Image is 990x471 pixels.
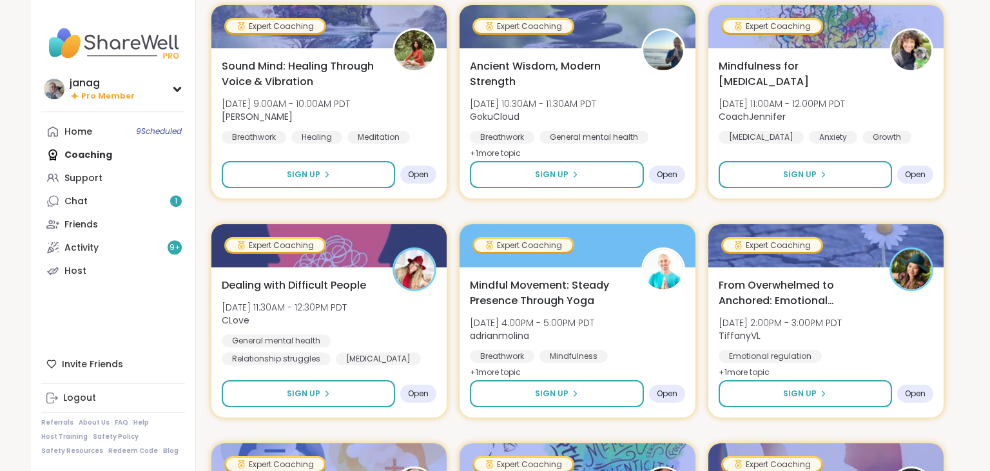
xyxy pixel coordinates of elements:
span: 9 + [170,242,180,253]
span: Open [408,169,429,180]
b: adrianmolina [470,329,529,342]
a: About Us [79,418,110,427]
img: GokuCloud [643,30,683,70]
div: Expert Coaching [226,458,324,471]
a: Referrals [41,418,73,427]
img: adrianmolina [643,249,683,289]
span: [DATE] 11:00AM - 12:00PM PDT [719,97,845,110]
a: Home9Scheduled [41,120,185,143]
span: Open [657,389,677,399]
span: Sign Up [287,169,320,180]
div: janag [70,76,135,90]
div: General mental health [539,131,648,144]
div: [MEDICAL_DATA] [719,131,804,144]
img: CoachJennifer [891,30,931,70]
span: [DATE] 11:30AM - 12:30PM PDT [222,301,347,314]
div: Emotional regulation [719,350,822,363]
b: [PERSON_NAME] [222,110,293,123]
span: From Overwhelmed to Anchored: Emotional Regulation [719,278,875,309]
a: Host Training [41,432,88,441]
button: Sign Up [470,380,643,407]
span: [DATE] 9:00AM - 10:00AM PDT [222,97,350,110]
div: Support [64,172,102,185]
div: Healing [291,131,342,144]
div: Logout [63,392,96,405]
a: Safety Resources [41,447,103,456]
span: Open [905,389,926,399]
span: Pro Member [81,91,135,102]
span: Open [905,169,926,180]
div: Expert Coaching [474,239,572,252]
span: 9 Scheduled [136,126,182,137]
button: Sign Up [222,161,395,188]
div: Activity [64,242,99,255]
div: Expert Coaching [226,20,324,33]
span: [DATE] 4:00PM - 5:00PM PDT [470,316,594,329]
img: Joana_Ayala [394,30,434,70]
div: Expert Coaching [226,239,324,252]
span: Open [408,389,429,399]
span: Sign Up [783,388,817,399]
b: GokuCloud [470,110,519,123]
div: General mental health [222,334,331,347]
div: Friends [64,218,98,231]
div: Meditation [347,131,410,144]
a: FAQ [115,418,128,427]
button: Sign Up [222,380,395,407]
span: [DATE] 10:30AM - 11:30AM PDT [470,97,596,110]
span: Sign Up [287,388,320,399]
a: Friends [41,213,185,236]
a: Activity9+ [41,236,185,259]
a: Host [41,259,185,282]
img: ShareWell Nav Logo [41,21,185,66]
a: Redeem Code [108,447,158,456]
div: Mindfulness [539,350,608,363]
img: janag [44,79,64,99]
span: Sign Up [783,169,817,180]
span: Sign Up [535,169,568,180]
span: Ancient Wisdom, Modern Strength [470,59,626,90]
img: TiffanyVL [891,249,931,289]
div: Anxiety [809,131,857,144]
a: Safety Policy [93,432,139,441]
button: Sign Up [470,161,643,188]
div: Expert Coaching [474,20,572,33]
button: Sign Up [719,380,892,407]
div: Expert Coaching [723,458,821,471]
span: Sign Up [535,388,568,399]
b: CoachJennifer [719,110,786,123]
div: Breathwork [222,131,286,144]
img: CLove [394,249,434,289]
div: Chat [64,195,88,208]
div: Invite Friends [41,352,185,376]
span: Sound Mind: Healing Through Voice & Vibration [222,59,378,90]
a: Help [133,418,149,427]
div: Breathwork [470,350,534,363]
div: Growth [862,131,911,144]
span: Dealing with Difficult People [222,278,366,293]
b: CLove [222,314,249,327]
span: Mindfulness for [MEDICAL_DATA] [719,59,875,90]
span: Mindful Movement: Steady Presence Through Yoga [470,278,626,309]
a: Support [41,166,185,189]
div: Home [64,126,92,139]
span: [DATE] 2:00PM - 3:00PM PDT [719,316,842,329]
div: [MEDICAL_DATA] [336,352,421,365]
span: Open [657,169,677,180]
a: Chat1 [41,189,185,213]
b: TiffanyVL [719,329,761,342]
div: Host [64,265,86,278]
div: Relationship struggles [222,352,331,365]
a: Blog [163,447,179,456]
div: Breathwork [470,131,534,144]
div: Expert Coaching [474,458,572,471]
div: Expert Coaching [723,20,821,33]
span: 1 [175,196,177,207]
button: Sign Up [719,161,892,188]
a: Logout [41,387,185,410]
div: Expert Coaching [723,239,821,252]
